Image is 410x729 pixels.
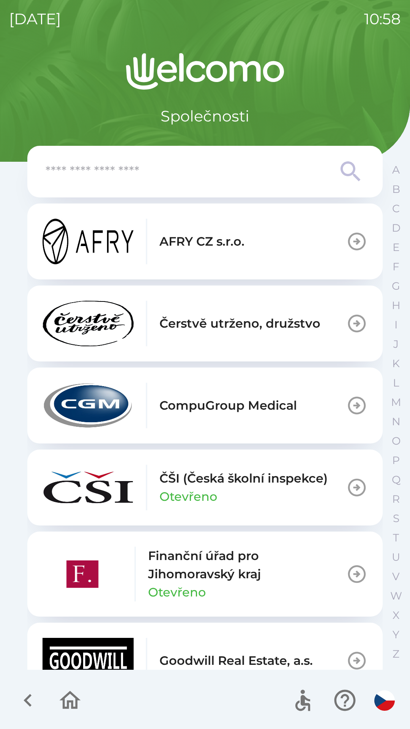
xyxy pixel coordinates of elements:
p: Q [392,473,401,486]
button: J [386,335,405,354]
button: L [386,373,405,393]
p: O [392,434,401,448]
p: J [393,338,399,351]
button: T [386,528,405,548]
p: D [392,221,401,235]
button: V [386,567,405,586]
button: D [386,218,405,238]
button: Z [386,644,405,664]
p: V [392,570,400,583]
button: I [386,315,405,335]
p: K [392,357,400,370]
p: F [393,260,399,273]
img: 27715268-c8c9-49cc-bd13-9081a7619272.png [43,638,134,683]
button: E [386,238,405,257]
img: 7d08f239-9cef-44a5-a009-f20a72eb9372.png [43,465,134,510]
button: N [386,412,405,431]
p: C [392,202,400,215]
p: Goodwill Real Estate, a.s. [159,652,313,670]
button: Y [386,625,405,644]
button: B [386,180,405,199]
p: P [392,454,400,467]
button: Čerstvě utrženo, družstvo [27,286,383,361]
p: E [393,241,400,254]
p: H [392,299,401,312]
button: S [386,509,405,528]
p: AFRY CZ s.r.o. [159,232,244,251]
img: 8392ff6e-f128-4fc9-8aa7-79ef86fae49c.png [43,551,122,597]
p: A [392,163,400,177]
button: U [386,548,405,567]
button: O [386,431,405,451]
button: G [386,276,405,296]
p: N [392,415,401,428]
p: W [390,589,402,603]
p: X [393,609,399,622]
button: C [386,199,405,218]
p: Čerstvě utrženo, družstvo [159,314,320,333]
img: Logo [27,53,383,90]
p: S [393,512,399,525]
img: 75173cf6-b1fd-46b1-8834-7049e9b0d817.png [43,383,134,428]
button: Goodwill Real Estate, a.s. [27,623,383,699]
p: Y [393,628,399,641]
button: R [386,489,405,509]
button: W [386,586,405,606]
img: fddee000-7164-48ad-808f-1d3788391877.png [43,219,134,264]
p: CompuGroup Medical [159,396,297,415]
button: CompuGroup Medical [27,368,383,443]
p: L [393,376,399,390]
button: M [386,393,405,412]
button: H [386,296,405,315]
img: ecaaa4a3-ab01-4c7d-87a9-1a7a814d196e.png [43,301,134,346]
p: Otevřeno [159,488,217,506]
p: B [392,183,400,196]
p: T [393,531,399,544]
p: 10:58 [364,8,401,30]
p: Společnosti [161,105,249,128]
p: ČŠI (Česká školní inspekce) [159,469,328,488]
button: X [386,606,405,625]
button: AFRY CZ s.r.o. [27,204,383,279]
p: Otevřeno [148,583,206,601]
p: M [391,396,401,409]
p: U [392,551,400,564]
button: Finanční úřad pro Jihomoravský krajOtevřeno [27,532,383,617]
p: R [392,492,400,506]
button: P [386,451,405,470]
p: Finanční úřad pro Jihomoravský kraj [148,547,346,583]
button: A [386,160,405,180]
button: ČŠI (Česká školní inspekce)Otevřeno [27,450,383,525]
button: K [386,354,405,373]
button: Q [386,470,405,489]
img: cs flag [374,690,395,711]
p: G [392,279,400,293]
button: F [386,257,405,276]
p: Z [393,647,399,661]
p: I [394,318,397,331]
p: [DATE] [9,8,61,30]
